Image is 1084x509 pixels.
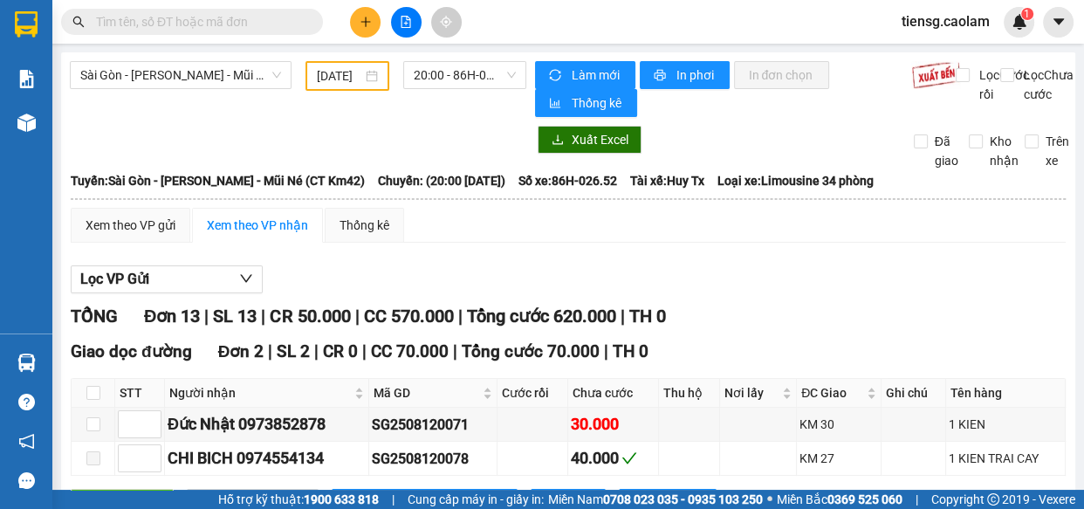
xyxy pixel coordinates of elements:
[799,415,878,434] div: KM 30
[169,383,351,402] span: Người nhận
[96,12,302,31] input: Tìm tên, số ĐT hoặc mã đơn
[949,449,1062,468] div: 1 KIEN TRAI CAY
[350,7,381,38] button: plus
[340,216,389,235] div: Thống kê
[548,490,763,509] span: Miền Nam
[363,306,453,327] span: CC 570.000
[18,472,35,489] span: message
[213,306,257,327] span: SL 13
[1051,14,1067,30] span: caret-down
[640,61,730,89] button: printerIn phơi
[239,272,253,285] span: down
[317,66,362,86] input: 12/08/2025
[314,341,319,361] span: |
[71,306,118,327] span: TỔNG
[268,341,272,361] span: |
[277,341,310,361] span: SL 2
[369,442,497,476] td: SG2508120078
[827,492,902,506] strong: 0369 525 060
[431,7,462,38] button: aim
[882,379,946,408] th: Ghi chú
[604,341,608,361] span: |
[261,306,265,327] span: |
[71,174,365,188] b: Tuyến: Sài Gòn - [PERSON_NAME] - Mũi Né (CT Km42)
[17,354,36,372] img: warehouse-icon
[270,306,350,327] span: CR 50.000
[628,306,665,327] span: TH 0
[218,341,264,361] span: Đơn 2
[571,130,628,149] span: Xuất Excel
[630,171,704,190] span: Tài xế: Huy Tx
[440,16,452,28] span: aim
[676,65,716,85] span: In phơi
[71,341,192,361] span: Giao dọc đường
[949,415,1062,434] div: 1 KIEN
[168,412,366,437] div: Đức Nhật 0973852878
[799,449,878,468] div: KM 27
[777,490,902,509] span: Miền Bắc
[603,492,763,506] strong: 0708 023 035 - 0935 103 250
[767,496,772,503] span: ⚪️
[18,394,35,410] span: question-circle
[987,493,999,506] span: copyright
[538,126,641,154] button: downloadXuất Excel
[378,171,505,190] span: Chuyến: (20:00 [DATE])
[717,171,874,190] span: Loại xe: Limousine 34 phòng
[613,341,648,361] span: TH 0
[391,7,422,38] button: file-add
[535,89,637,117] button: bar-chartThống kê
[392,490,394,509] span: |
[571,446,655,471] div: 40.000
[453,341,457,361] span: |
[801,383,863,402] span: ĐC Giao
[654,69,669,83] span: printer
[71,265,263,293] button: Lọc VP Gửi
[204,306,209,327] span: |
[1024,8,1030,20] span: 1
[457,306,462,327] span: |
[304,492,379,506] strong: 1900 633 818
[360,16,372,28] span: plus
[17,113,36,132] img: warehouse-icon
[621,451,637,466] span: check
[86,216,175,235] div: Xem theo VP gửi
[115,379,165,408] th: STT
[372,448,494,470] div: SG2508120078
[911,61,961,89] img: 9k=
[1039,132,1076,170] span: Trên xe
[400,16,412,28] span: file-add
[928,132,965,170] span: Đã giao
[414,62,516,88] span: 20:00 - 86H-026.52
[17,70,36,88] img: solution-icon
[946,379,1066,408] th: Tên hàng
[916,490,918,509] span: |
[620,306,624,327] span: |
[518,171,617,190] span: Số xe: 86H-026.52
[362,341,367,361] span: |
[18,433,35,450] span: notification
[1043,7,1074,38] button: caret-down
[372,414,494,436] div: SG2508120071
[552,134,564,148] span: download
[972,65,1032,104] span: Lọc Cước rồi
[323,341,358,361] span: CR 0
[369,408,497,442] td: SG2508120071
[80,62,281,88] span: Sài Gòn - Phan Thiết - Mũi Né (CT Km42)
[983,132,1026,170] span: Kho nhận
[408,490,544,509] span: Cung cấp máy in - giấy in:
[1021,8,1033,20] sup: 1
[1017,65,1076,104] span: Lọc Chưa cước
[72,16,85,28] span: search
[466,306,615,327] span: Tổng cước 620.000
[734,61,829,89] button: In đơn chọn
[144,306,200,327] span: Đơn 13
[549,97,564,111] span: bar-chart
[659,379,720,408] th: Thu hộ
[571,93,623,113] span: Thống kê
[568,379,658,408] th: Chưa cước
[371,341,449,361] span: CC 70.000
[571,412,655,437] div: 30.000
[497,379,568,408] th: Cước rồi
[80,268,149,290] span: Lọc VP Gửi
[1012,14,1027,30] img: icon-new-feature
